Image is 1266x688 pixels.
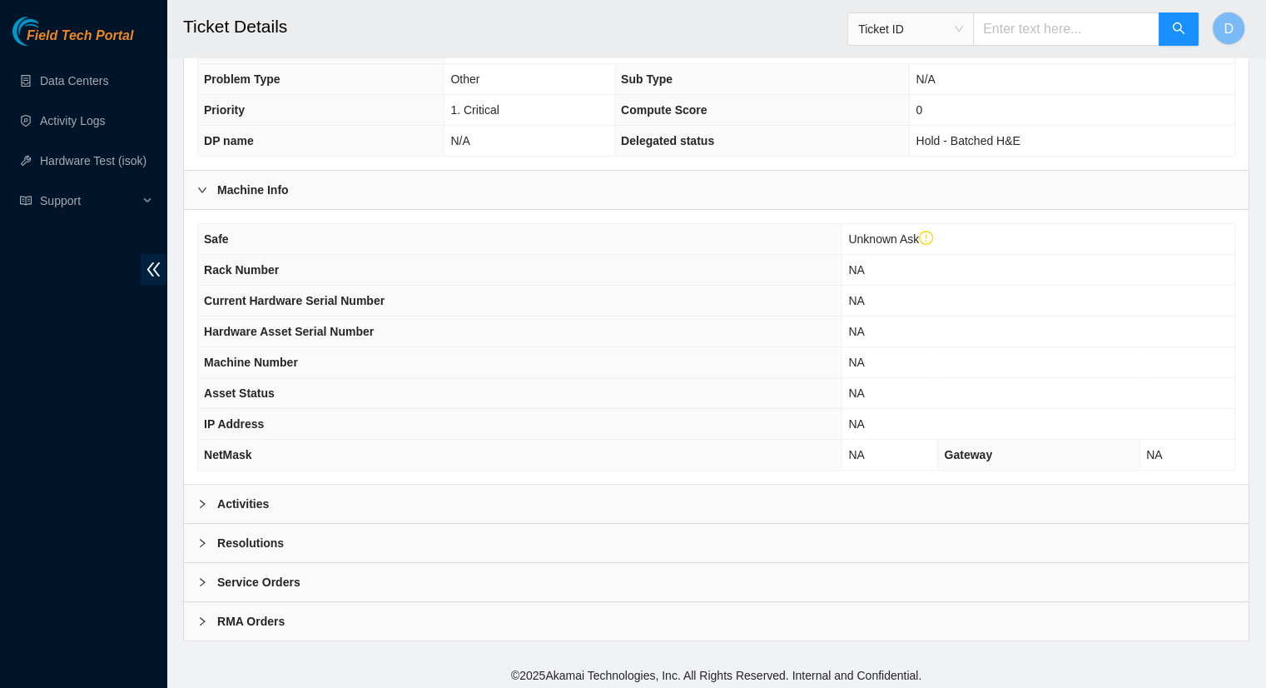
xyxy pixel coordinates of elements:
[450,103,499,117] span: 1. Critical
[450,72,479,86] span: Other
[184,171,1249,209] div: Machine Info
[450,134,469,147] span: N/A
[217,573,300,591] b: Service Orders
[197,616,207,626] span: right
[944,448,992,461] span: Gateway
[204,232,229,246] span: Safe
[1212,12,1245,45] button: D
[12,17,84,46] img: Akamai Technologies
[621,72,673,86] span: Sub Type
[204,134,254,147] span: DP name
[916,72,935,86] span: N/A
[204,325,374,338] span: Hardware Asset Serial Number
[40,114,106,127] a: Activity Logs
[1159,12,1199,46] button: search
[1224,18,1234,39] span: D
[217,181,289,199] b: Machine Info
[858,17,963,42] span: Ticket ID
[217,534,284,552] b: Resolutions
[40,154,146,167] a: Hardware Test (isok)
[217,612,285,631] b: RMA Orders
[197,538,207,548] span: right
[204,417,264,431] span: IP Address
[848,386,864,400] span: NA
[40,74,108,87] a: Data Centers
[184,602,1249,641] div: RMA Orders
[197,499,207,509] span: right
[204,386,275,400] span: Asset Status
[184,524,1249,562] div: Resolutions
[204,72,281,86] span: Problem Type
[141,254,166,285] span: double-left
[27,28,133,44] span: Field Tech Portal
[848,448,864,461] span: NA
[621,103,707,117] span: Compute Score
[848,232,933,246] span: Unknown Ask
[204,448,252,461] span: NetMask
[916,103,922,117] span: 0
[848,325,864,338] span: NA
[20,195,32,207] span: read
[204,356,298,369] span: Machine Number
[217,495,269,513] b: Activities
[204,294,385,307] span: Current Hardware Serial Number
[919,231,934,246] span: exclamation-circle
[204,103,245,117] span: Priority
[621,134,714,147] span: Delegated status
[848,417,864,431] span: NA
[1146,448,1162,461] span: NA
[197,577,207,587] span: right
[848,294,864,307] span: NA
[973,12,1159,46] input: Enter text here...
[12,30,133,52] a: Akamai TechnologiesField Tech Portal
[204,263,279,277] span: Rack Number
[916,134,1020,147] span: Hold - Batched H&E
[1172,22,1185,37] span: search
[40,184,138,217] span: Support
[197,185,207,195] span: right
[848,356,864,369] span: NA
[848,263,864,277] span: NA
[184,485,1249,523] div: Activities
[184,563,1249,601] div: Service Orders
